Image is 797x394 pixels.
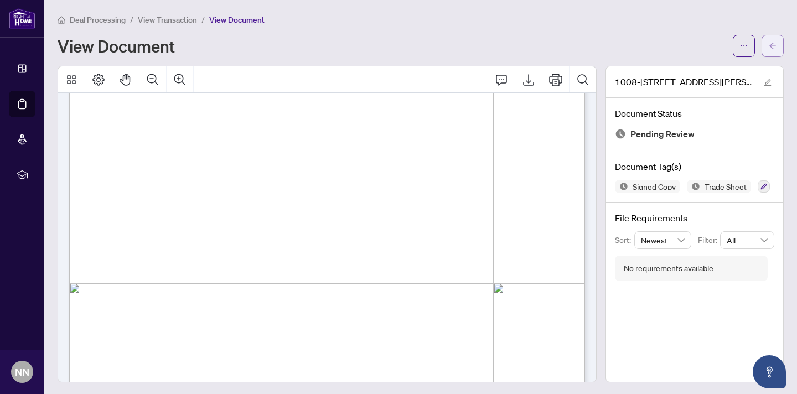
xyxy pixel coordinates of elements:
li: / [130,13,133,26]
h4: Document Status [615,107,774,120]
span: Newest [641,232,685,248]
img: Status Icon [687,180,700,193]
span: Trade Sheet [700,183,751,190]
span: ellipsis [740,42,748,50]
p: Sort: [615,234,634,246]
span: NN [15,364,29,380]
span: edit [764,79,772,86]
img: logo [9,8,35,29]
div: No requirements available [624,262,713,274]
h4: File Requirements [615,211,774,225]
li: / [201,13,205,26]
span: All [727,232,768,248]
button: Open asap [753,355,786,388]
span: Signed Copy [628,183,680,190]
span: View Transaction [138,15,197,25]
p: Filter: [698,234,720,246]
h4: Document Tag(s) [615,160,774,173]
span: View Document [209,15,265,25]
img: Status Icon [615,180,628,193]
span: home [58,16,65,24]
img: Document Status [615,128,626,139]
span: Deal Processing [70,15,126,25]
span: arrow-left [769,42,777,50]
span: 1008-[STREET_ADDRESS][PERSON_NAME]-TS.pdf [615,75,753,89]
h1: View Document [58,37,175,55]
span: Pending Review [630,127,695,142]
